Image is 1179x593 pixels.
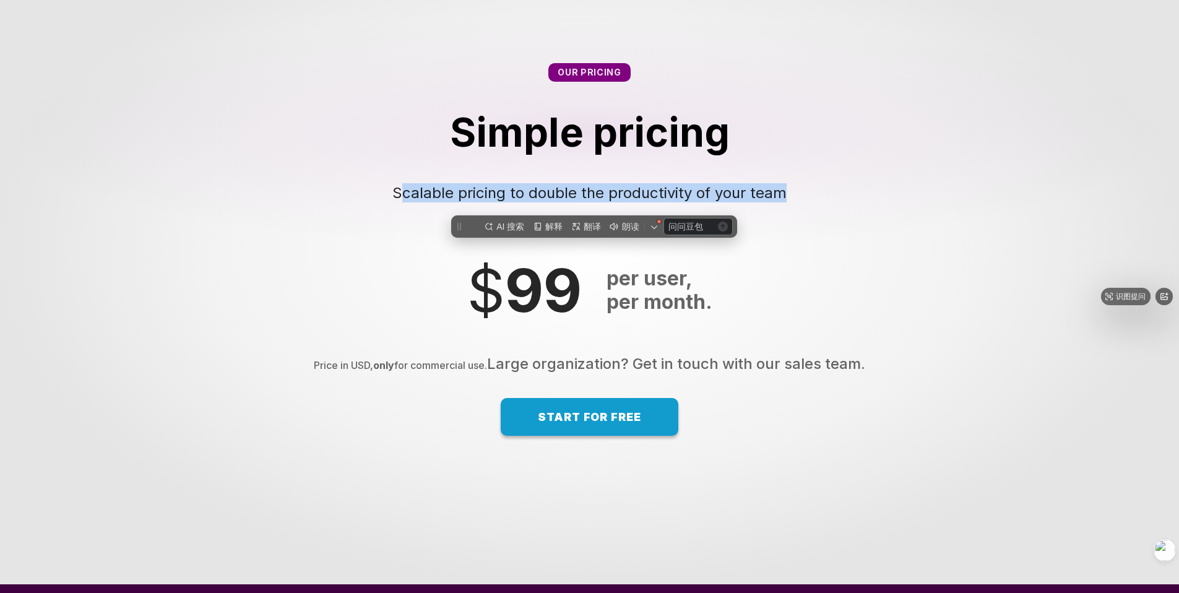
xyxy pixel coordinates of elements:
[538,410,641,423] span: Start for free
[373,359,394,371] span: only
[450,108,730,156] span: Simple pricing
[501,398,678,436] a: Start for free
[607,266,712,314] span: per user, per month.
[558,67,621,77] span: Our pricing
[467,254,505,326] span: $
[505,254,582,326] span: 99
[314,359,373,371] span: Price in USD,
[487,355,865,373] span: Large organization? Get in touch with our sales team.
[392,184,787,202] span: Scalable pricing to double the productivity of your team
[394,359,487,371] span: for commercial use.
